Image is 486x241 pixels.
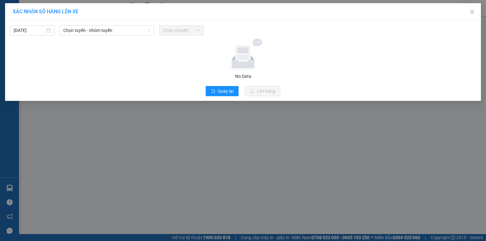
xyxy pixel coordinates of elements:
span: Chọn chuyến [163,26,200,35]
button: Close [463,3,481,21]
span: close [470,9,475,14]
span: XÁC NHẬN SỐ HÀNG LÊN XE [13,9,78,15]
button: uploadLên hàng [245,86,280,96]
div: No Data [9,73,477,80]
input: 14/09/2025 [14,27,45,34]
span: Chọn tuyến - nhóm tuyến [63,26,150,35]
b: An Anh Limousine [8,41,35,71]
span: rollback [211,89,215,94]
b: Biên nhận gởi hàng hóa [41,9,61,61]
span: down [147,28,151,32]
button: rollbackQuay lại [206,86,239,96]
span: Quay lại [218,88,234,95]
